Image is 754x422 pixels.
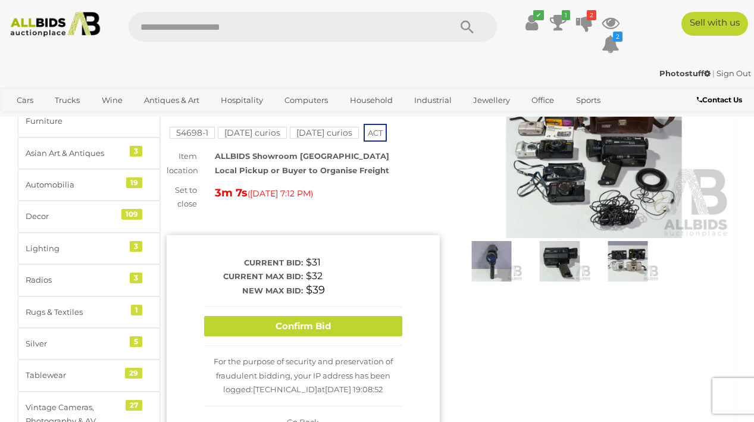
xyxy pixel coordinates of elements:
[306,270,323,282] span: $32
[717,68,751,78] a: Sign Out
[659,68,711,78] strong: Photostuff
[26,146,124,160] div: Asian Art & Antiques
[26,273,124,287] div: Radios
[204,346,402,406] div: For the purpose of security and preservation of fraudulent bidding, your IP address has been logg...
[5,12,105,37] img: Allbids.com.au
[533,10,544,20] i: ✔
[131,305,142,315] div: 1
[170,128,215,137] a: 54698-1
[18,328,160,360] a: Silver 5
[712,68,715,78] span: |
[597,241,659,281] img: Collection Cameras Including Eumig Live Sound FIlm Camera in Bag, Kodak Advantix 2100 Auto in Box...
[697,93,745,107] a: Contact Us
[342,90,401,110] a: Household
[173,57,437,117] h1: Collection Cameras Including Eumig Live Sound FIlm Camera in [GEOGRAPHIC_DATA], Kodak Advantix 21...
[465,90,518,110] a: Jewellery
[549,12,567,33] a: 1
[602,33,620,55] a: 2
[437,12,497,42] button: Search
[215,165,389,175] strong: Local Pickup or Buyer to Organise Freight
[26,178,124,192] div: Automobilia
[204,270,303,283] div: Current max bid:
[568,90,608,110] a: Sports
[126,400,142,411] div: 27
[18,169,160,201] a: Automobilia 19
[681,12,748,36] a: Sell with us
[218,128,287,137] a: [DATE] curios
[290,128,359,137] a: [DATE] curios
[213,90,271,110] a: Hospitality
[575,12,593,33] a: 2
[306,257,321,268] span: $31
[18,201,160,232] a: Decor 109
[18,233,160,264] a: Lighting 3
[125,368,142,379] div: 29
[158,183,206,211] div: Set to close
[248,189,313,198] span: ( )
[528,241,591,281] img: Collection Cameras Including Eumig Live Sound FIlm Camera in Bag, Kodak Advantix 2100 Auto in Box...
[277,90,336,110] a: Computers
[47,90,87,110] a: Trucks
[290,127,359,139] mark: [DATE] curios
[26,368,124,382] div: Tablewear
[253,385,317,394] span: [TECHNICAL_ID]
[659,68,712,78] a: Photostuff
[9,90,41,110] a: Cars
[204,284,303,298] div: New max bid:
[204,316,402,337] button: Confirm Bid
[218,127,287,139] mark: [DATE] curios
[524,90,562,110] a: Office
[406,90,459,110] a: Industrial
[325,385,383,394] span: [DATE] 19:08:52
[250,188,311,199] span: [DATE] 7:12 PM
[204,256,303,270] div: Current bid:
[130,146,142,157] div: 3
[587,10,596,20] i: 2
[306,283,325,296] span: $39
[18,264,160,296] a: Radios 3
[458,62,731,239] img: Collection Cameras Including Eumig Live Sound FIlm Camera in Bag, Kodak Advantix 2100 Auto in Box...
[26,337,124,351] div: Silver
[461,241,523,281] img: Collection Cameras Including Eumig Live Sound FIlm Camera in Bag, Kodak Advantix 2100 Auto in Box...
[9,110,109,130] a: [GEOGRAPHIC_DATA]
[18,296,160,328] a: Rugs & Textiles 1
[121,209,142,220] div: 109
[130,336,142,347] div: 5
[215,186,248,199] strong: 3m 7s
[170,127,215,139] mark: 54698-1
[364,124,387,142] span: ACT
[130,273,142,283] div: 3
[158,149,206,177] div: Item location
[126,177,142,188] div: 19
[136,90,207,110] a: Antiques & Art
[130,241,142,252] div: 3
[562,10,570,20] i: 1
[613,32,622,42] i: 2
[523,12,541,33] a: ✔
[94,90,130,110] a: Wine
[18,360,160,391] a: Tablewear 29
[215,151,389,161] strong: ALLBIDS Showroom [GEOGRAPHIC_DATA]
[26,305,124,319] div: Rugs & Textiles
[18,137,160,169] a: Asian Art & Antiques 3
[26,242,124,255] div: Lighting
[697,95,742,104] b: Contact Us
[26,210,124,223] div: Decor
